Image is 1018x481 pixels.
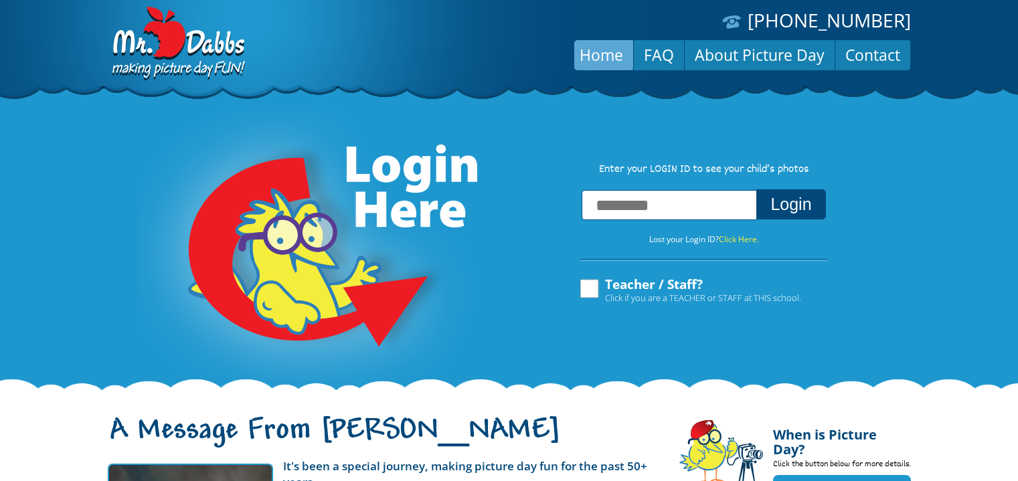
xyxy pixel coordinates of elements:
[605,291,801,304] span: Click if you are a TEACHER or STAFF at THIS school.
[578,278,801,303] label: Teacher / Staff?
[835,39,910,71] a: Contact
[634,39,684,71] a: FAQ
[567,163,841,177] p: Enter your LOGIN ID to see your child’s photos
[773,457,911,475] p: Click the button below for more details.
[756,189,825,219] button: Login
[773,419,911,457] h4: When is Picture Day?
[108,7,247,82] img: Dabbs Company
[685,39,835,71] a: About Picture Day
[570,39,633,71] a: Home
[137,110,480,391] img: Login Here
[719,233,759,245] a: Click Here.
[108,425,659,453] h1: A Message From [PERSON_NAME]
[567,232,841,247] p: Lost your Login ID?
[748,7,911,33] a: [PHONE_NUMBER]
